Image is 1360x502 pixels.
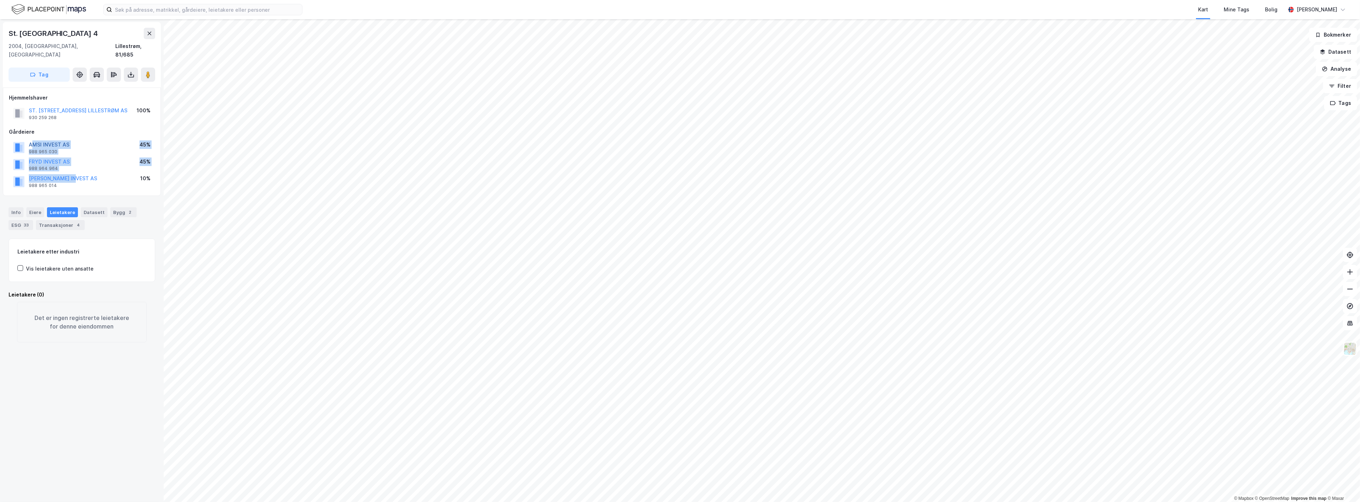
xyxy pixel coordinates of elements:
iframe: Chat Widget [1324,468,1360,502]
div: Det er ingen registrerte leietakere for denne eiendommen [17,302,147,342]
button: Bokmerker [1309,28,1357,42]
a: Mapbox [1234,496,1254,501]
button: Tag [9,68,70,82]
div: 2 [127,209,134,216]
button: Tags [1324,96,1357,110]
div: 45% [139,157,151,166]
div: 2004, [GEOGRAPHIC_DATA], [GEOGRAPHIC_DATA] [9,42,116,59]
div: Vis leietakere uten ansatte [26,265,94,273]
div: Kart [1198,5,1208,14]
div: 988 964 964 [29,166,58,171]
button: Filter [1323,79,1357,93]
button: Datasett [1314,45,1357,59]
img: Z [1343,342,1357,356]
div: Kontrollprogram for chat [1324,468,1360,502]
div: [PERSON_NAME] [1297,5,1337,14]
div: Datasett [81,207,107,217]
div: Leietakere (0) [9,290,155,299]
div: 100% [137,106,151,115]
a: Improve this map [1291,496,1327,501]
div: 10% [140,174,151,183]
div: Mine Tags [1224,5,1249,14]
div: Leietakere [47,207,78,217]
div: Transaksjoner [36,220,85,230]
div: Hjemmelshaver [9,94,155,102]
div: Eiere [26,207,44,217]
div: 988 965 030 [29,149,57,155]
div: Bolig [1265,5,1277,14]
div: Info [9,207,23,217]
div: 33 [22,221,30,229]
a: OpenStreetMap [1255,496,1290,501]
div: St. [GEOGRAPHIC_DATA] 4 [9,28,99,39]
input: Søk på adresse, matrikkel, gårdeiere, leietakere eller personer [112,4,302,15]
div: 45% [139,140,151,149]
div: Gårdeiere [9,128,155,136]
div: ESG [9,220,33,230]
div: Bygg [110,207,137,217]
img: logo.f888ab2527a4732fd821a326f86c7f29.svg [11,3,86,16]
div: Leietakere etter industri [17,247,146,256]
div: 4 [75,221,82,229]
div: Lillestrøm, 81/685 [116,42,155,59]
button: Analyse [1316,62,1357,76]
div: 930 259 268 [29,115,57,121]
div: 988 965 014 [29,183,57,188]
